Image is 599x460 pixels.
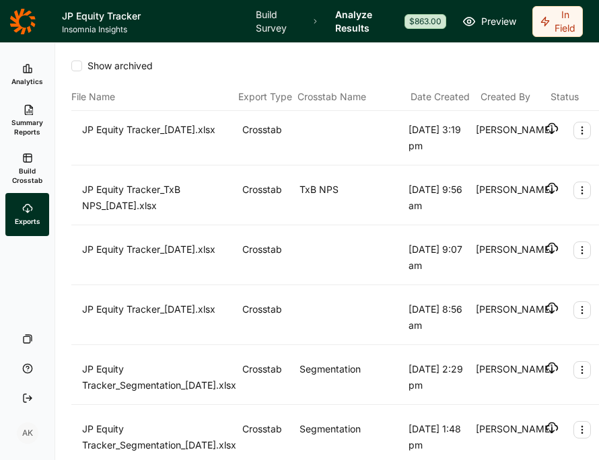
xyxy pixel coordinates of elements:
[297,89,405,105] div: Crosstab Name
[476,361,538,393] div: [PERSON_NAME]
[299,361,403,393] div: Segmentation
[299,182,403,214] div: TxB NPS
[409,182,470,214] div: [DATE] 9:56 am
[242,421,294,453] div: Crosstab
[409,301,470,334] div: [DATE] 8:56 am
[238,89,292,105] div: Export Type
[545,361,559,375] button: Download file
[5,96,49,145] a: Summary Reports
[481,13,516,30] span: Preview
[5,53,49,96] a: Analytics
[573,182,591,199] button: Export Actions
[82,361,237,393] div: JP Equity Tracker_Segmentation_[DATE].xlsx
[481,89,545,105] div: Created By
[82,59,153,73] span: Show archived
[411,89,475,105] div: Date Created
[82,122,237,154] div: JP Equity Tracker_[DATE].xlsx
[409,122,470,154] div: [DATE] 3:19 pm
[409,361,470,393] div: [DATE] 2:29 pm
[573,241,591,259] button: Export Actions
[5,193,49,236] a: Exports
[409,241,470,274] div: [DATE] 9:07 am
[476,421,538,453] div: [PERSON_NAME]
[476,122,538,154] div: [PERSON_NAME]
[476,241,538,274] div: [PERSON_NAME]
[17,422,38,444] div: AK
[242,301,294,334] div: Crosstab
[62,8,240,24] h1: JP Equity Tracker
[409,421,470,453] div: [DATE] 1:48 pm
[545,122,559,135] button: Download file
[82,182,237,214] div: JP Equity Tracker_TxB NPS_[DATE].xlsx
[15,217,40,226] span: Exports
[573,122,591,139] button: Export Actions
[462,13,516,30] a: Preview
[532,6,583,37] button: In Field
[545,421,559,434] button: Download file
[545,301,559,315] button: Download file
[545,241,559,255] button: Download file
[545,182,559,195] button: Download file
[476,182,538,214] div: [PERSON_NAME]
[404,14,446,29] div: $863.00
[573,301,591,319] button: Export Actions
[476,301,538,334] div: [PERSON_NAME]
[242,182,294,214] div: Crosstab
[11,166,44,185] span: Build Crosstab
[573,361,591,379] button: Export Actions
[242,122,294,154] div: Crosstab
[62,24,240,35] span: Insomnia Insights
[82,301,237,334] div: JP Equity Tracker_[DATE].xlsx
[71,89,233,105] div: File Name
[82,241,237,274] div: JP Equity Tracker_[DATE].xlsx
[242,241,294,274] div: Crosstab
[82,421,237,453] div: JP Equity Tracker_Segmentation_[DATE].xlsx
[299,421,403,453] div: Segmentation
[573,421,591,438] button: Export Actions
[551,89,579,105] div: Status
[242,361,294,393] div: Crosstab
[11,118,44,137] span: Summary Reports
[5,145,49,193] a: Build Crosstab
[11,77,43,86] span: Analytics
